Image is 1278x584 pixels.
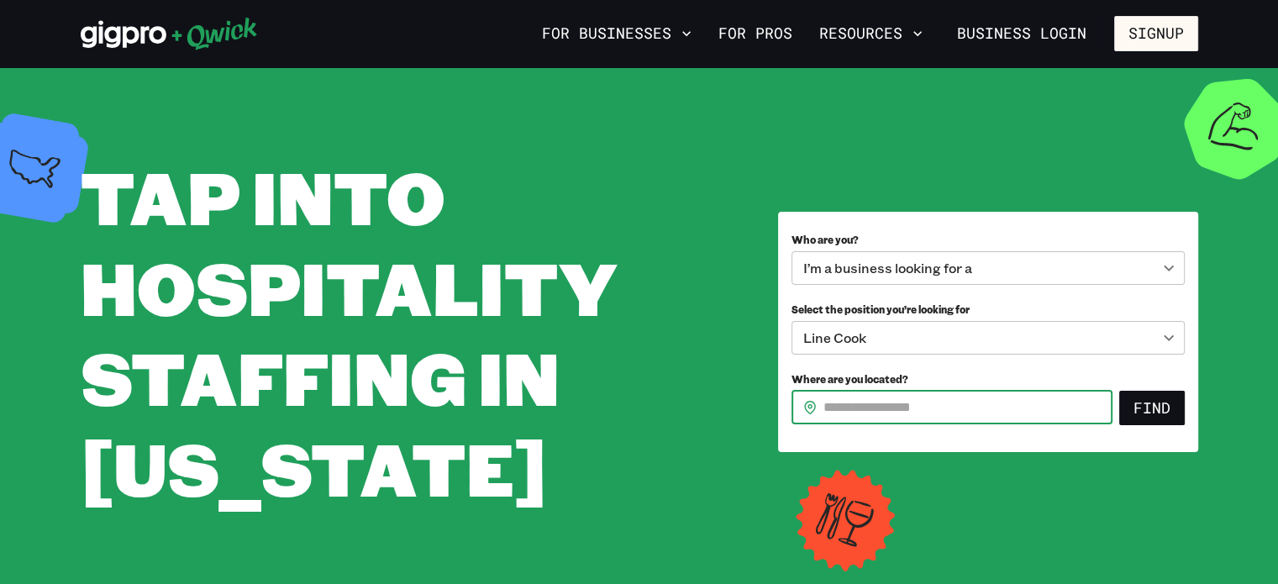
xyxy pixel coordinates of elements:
[792,372,908,386] span: Where are you located?
[792,251,1185,285] div: I’m a business looking for a
[792,303,970,316] span: Select the position you’re looking for
[943,16,1101,51] a: Business Login
[813,19,929,48] button: Resources
[535,19,698,48] button: For Businesses
[792,233,859,246] span: Who are you?
[712,19,799,48] a: For Pros
[792,321,1185,355] div: Line Cook
[81,148,617,516] span: Tap into Hospitality Staffing in [US_STATE]
[1119,391,1185,426] button: Find
[1114,16,1198,51] button: Signup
